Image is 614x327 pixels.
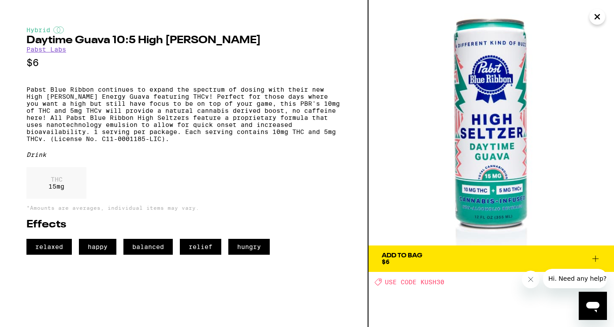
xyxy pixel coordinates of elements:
[382,258,390,265] span: $6
[26,239,72,255] span: relaxed
[589,9,605,25] button: Close
[123,239,173,255] span: balanced
[48,176,64,183] p: THC
[368,245,614,272] button: Add To Bag$6
[26,26,341,33] div: Hybrid
[26,86,341,142] p: Pabst Blue Ribbon continues to expand the spectrum of dosing with their new High [PERSON_NAME] En...
[53,26,64,33] img: hybridColor.svg
[228,239,270,255] span: hungry
[26,57,341,68] p: $6
[385,279,444,286] span: USE CODE KUSH30
[26,167,86,199] div: 15 mg
[579,292,607,320] iframe: Button to launch messaging window
[26,219,341,230] h2: Effects
[26,35,341,46] h2: Daytime Guava 10:5 High [PERSON_NAME]
[79,239,116,255] span: happy
[26,205,341,211] p: *Amounts are averages, individual items may vary.
[180,239,221,255] span: relief
[382,253,422,259] div: Add To Bag
[26,46,66,53] a: Pabst Labs
[26,151,341,158] div: Drink
[543,269,607,288] iframe: Message from company
[522,271,540,288] iframe: Close message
